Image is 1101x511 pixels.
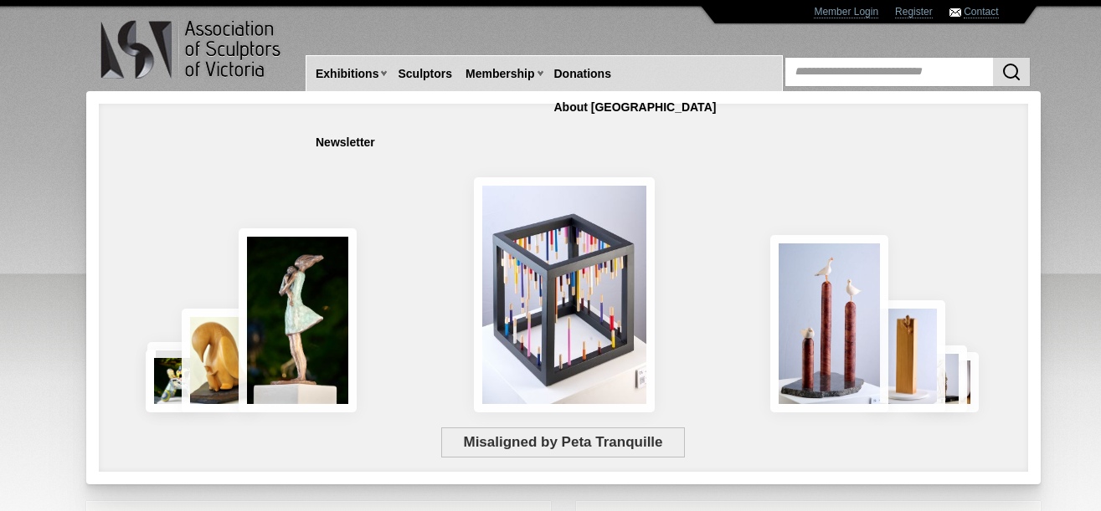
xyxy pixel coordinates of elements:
[309,127,382,158] a: Newsletter
[895,6,933,18] a: Register
[309,59,385,89] a: Exhibitions
[814,6,878,18] a: Member Login
[1001,62,1021,82] img: Search
[949,8,961,17] img: Contact ASV
[100,17,284,83] img: logo.png
[441,427,685,457] span: Misaligned by Peta Tranquille
[391,59,459,89] a: Sculptors
[548,59,618,89] a: Donations
[474,177,655,412] img: Misaligned
[239,228,358,412] img: Connection
[869,300,945,412] img: Little Frog. Big Climb
[964,6,998,18] a: Contact
[548,92,723,123] a: About [GEOGRAPHIC_DATA]
[459,59,541,89] a: Membership
[770,235,888,412] img: Rising Tides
